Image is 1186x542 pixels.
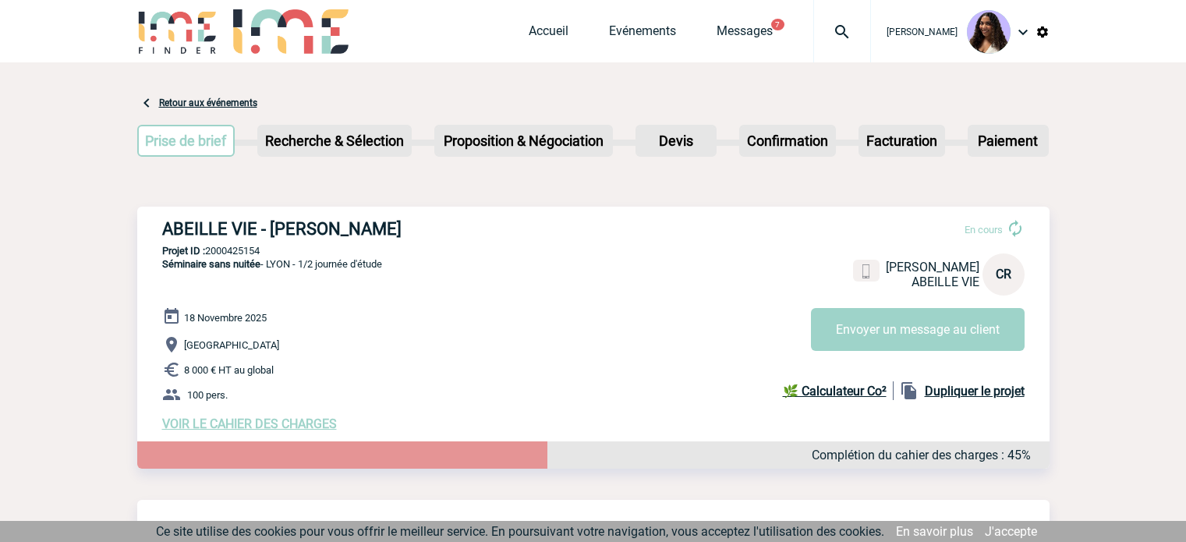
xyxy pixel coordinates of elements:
h3: ABEILLE VIE - [PERSON_NAME] [162,219,630,239]
a: J'accepte [985,524,1037,539]
a: VOIR LE CAHIER DES CHARGES [162,416,337,431]
img: IME-Finder [137,9,218,54]
p: Facturation [860,126,943,155]
a: Retour aux événements [159,97,257,108]
span: - LYON - 1/2 journée d'étude [162,258,382,270]
img: 131234-0.jpg [967,10,1011,54]
b: Projet ID : [162,245,205,257]
span: 18 Novembre 2025 [184,312,267,324]
b: 🌿 Calculateur Co² [783,384,887,399]
span: Ce site utilise des cookies pour vous offrir le meilleur service. En poursuivant votre navigation... [156,524,884,539]
span: 100 pers. [187,389,228,401]
a: Accueil [529,23,568,45]
span: [GEOGRAPHIC_DATA] [184,339,279,351]
b: Dupliquer le projet [925,384,1025,399]
img: file_copy-black-24dp.png [900,381,919,400]
a: En savoir plus [896,524,973,539]
span: En cours [965,224,1003,236]
p: Recherche & Sélection [259,126,410,155]
p: Devis [637,126,715,155]
img: portable.png [859,264,873,278]
a: 🌿 Calculateur Co² [783,381,894,400]
span: ABEILLE VIE [912,275,979,289]
a: Messages [717,23,773,45]
p: 2000425154 [137,245,1050,257]
p: Prise de brief [139,126,234,155]
button: 7 [771,19,784,30]
span: Séminaire sans nuitée [162,258,260,270]
span: [PERSON_NAME] [887,27,958,37]
a: Evénements [609,23,676,45]
p: Confirmation [741,126,834,155]
span: 8 000 € HT au global [184,364,274,376]
span: [PERSON_NAME] [886,260,979,275]
button: Envoyer un message au client [811,308,1025,351]
span: CR [996,267,1011,282]
p: Paiement [969,126,1047,155]
p: Proposition & Négociation [436,126,611,155]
